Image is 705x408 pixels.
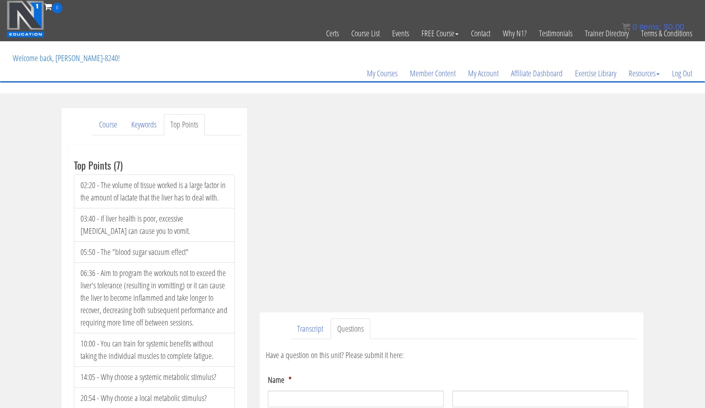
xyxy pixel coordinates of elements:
[569,54,622,93] a: Exercise Library
[125,114,163,135] a: Keywords
[666,54,698,93] a: Log Out
[505,54,569,93] a: Affiliate Dashboard
[497,13,533,54] a: Why N1?
[74,366,235,388] li: 14:05 - Why choose a systemic metabolic stimulus?
[74,208,235,242] li: 03:40 - If liver health is poor, excessive [MEDICAL_DATA] can cause you to vomit.
[361,54,404,93] a: My Courses
[533,13,579,54] a: Testimonials
[74,160,235,170] h3: Top Points (7)
[664,22,684,31] bdi: 0.00
[7,42,126,75] p: Welcome back, [PERSON_NAME]-8240!
[386,13,415,54] a: Events
[268,375,291,385] label: Name
[622,23,630,31] img: icon11.png
[7,0,44,38] img: n1-education
[579,13,635,54] a: Trainer Directory
[74,262,235,333] li: 06:36 - Aim to program the workouts not to exceed the liver's tolerance (resulting in vomitting) ...
[664,22,668,31] span: $
[345,13,386,54] a: Course List
[74,333,235,367] li: 10:00 - You can train for systemic benefits without taking the individual muscles to complete fat...
[622,22,684,31] a: 0 items: $0.00
[622,54,666,93] a: Resources
[44,1,62,12] a: 0
[92,114,124,135] a: Course
[465,13,497,54] a: Contact
[632,22,637,31] span: 0
[415,13,465,54] a: FREE Course
[52,3,62,13] span: 0
[74,241,235,263] li: 05:50 - The "blood sugar vacuum effect"
[331,318,370,340] a: Questions
[639,22,661,31] span: items:
[291,318,330,340] a: Transcript
[320,13,345,54] a: Certs
[404,54,462,93] a: Member Content
[74,175,235,208] li: 02:20 - The volume of tissue worked is a large factor in the amount of lactate that the liver has...
[462,54,505,93] a: My Account
[164,114,205,135] a: Top Points
[266,349,637,361] p: Have a question on this unit? Please submit it here:
[635,13,698,54] a: Terms & Conditions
